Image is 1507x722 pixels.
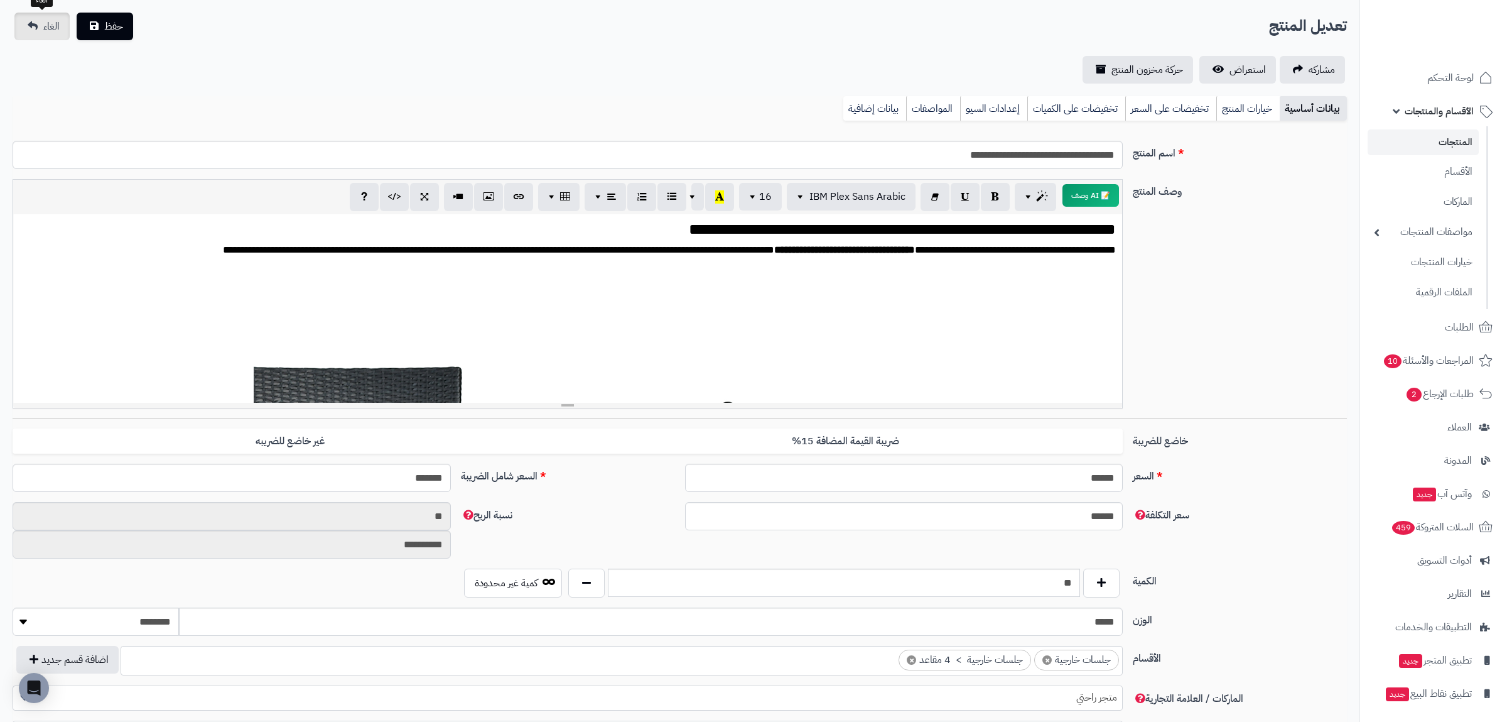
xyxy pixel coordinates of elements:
span: طلبات الإرجاع [1405,385,1474,403]
a: إعدادات السيو [960,96,1027,121]
a: بيانات أساسية [1280,96,1347,121]
label: وصف المنتج [1128,179,1352,199]
a: خيارات المنتج [1216,96,1280,121]
span: حفظ [104,19,123,34]
span: أدوات التسويق [1417,552,1472,569]
span: متجر راحتي [13,686,1123,711]
span: لوحة التحكم [1427,69,1474,87]
label: الأقسام [1128,646,1352,666]
label: غير خاضع للضريبه [13,429,568,454]
span: 459 [1392,520,1415,534]
a: الملفات الرقمية [1368,279,1479,306]
a: المنتجات [1368,129,1479,155]
a: حركة مخزون المنتج [1083,56,1193,84]
button: حفظ [77,13,133,40]
div: Open Intercom Messenger [19,673,49,703]
a: الأقسام [1368,158,1479,185]
span: 2 [1407,387,1422,401]
label: الكمية [1128,569,1352,589]
li: جلسات خارجية [1034,650,1119,670]
span: تطبيق المتجر [1398,652,1472,669]
span: × [1042,655,1052,665]
a: السلات المتروكة459 [1368,512,1499,542]
span: جديد [1413,488,1436,501]
span: IBM Plex Sans Arabic [809,189,905,204]
a: الماركات [1368,189,1479,216]
img: logo-2.png [1422,30,1495,56]
span: الطلبات [1445,319,1474,336]
a: المدونة [1368,446,1499,476]
span: نسبة الربح [461,508,512,523]
span: التطبيقات والخدمات [1395,618,1472,636]
a: تخفيضات على الكميات [1027,96,1125,121]
span: وآتس آب [1412,485,1472,503]
span: الأقسام والمنتجات [1405,102,1474,120]
span: جديد [1399,654,1422,668]
a: المواصفات [906,96,960,121]
button: 📝 AI وصف [1062,184,1119,207]
span: العملاء [1447,418,1472,436]
a: استعراض [1199,56,1276,84]
label: اسم المنتج [1128,141,1352,161]
a: خيارات المنتجات [1368,249,1479,276]
span: × [907,655,916,665]
span: الغاء [43,19,60,34]
a: أدوات التسويق [1368,545,1499,576]
a: بيانات إضافية [843,96,906,121]
li: جلسات خارجية > 4 مقاعد [899,650,1031,670]
span: السلات المتروكة [1391,518,1474,536]
span: استعراض [1229,62,1266,77]
span: متجر راحتي [13,688,1122,707]
a: التقارير [1368,579,1499,609]
a: تخفيضات على السعر [1125,96,1216,121]
a: المراجعات والأسئلة10 [1368,346,1499,376]
span: 16 [759,189,772,204]
a: مشاركه [1280,56,1345,84]
a: التطبيقات والخدمات [1368,612,1499,642]
a: العملاء [1368,412,1499,442]
label: السعر شامل الضريبة [456,464,680,484]
label: ضريبة القيمة المضافة 15% [568,429,1123,454]
label: خاضع للضريبة [1128,429,1352,449]
a: لوحة التحكم [1368,63,1499,93]
span: المدونة [1444,452,1472,469]
span: تطبيق نقاط البيع [1385,685,1472,703]
label: السعر [1128,464,1352,484]
button: 16 [739,183,782,211]
span: التقارير [1448,585,1472,603]
span: 10 [1384,354,1402,368]
span: المراجعات والأسئلة [1383,352,1474,369]
span: سعر التكلفة [1133,508,1189,523]
a: طلبات الإرجاع2 [1368,379,1499,409]
span: الماركات / العلامة التجارية [1133,691,1243,706]
a: الطلبات [1368,312,1499,342]
a: وآتس آبجديد [1368,479,1499,509]
span: حركة مخزون المنتج [1111,62,1183,77]
button: اضافة قسم جديد [16,646,119,674]
button: IBM Plex Sans Arabic [787,183,916,211]
span: جديد [1386,687,1409,701]
span: مشاركه [1309,62,1335,77]
a: تطبيق المتجرجديد [1368,645,1499,676]
a: الغاء [14,13,70,40]
a: مواصفات المنتجات [1368,219,1479,246]
h2: تعديل المنتج [1269,13,1347,39]
label: الوزن [1128,608,1352,628]
a: تطبيق نقاط البيعجديد [1368,679,1499,709]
